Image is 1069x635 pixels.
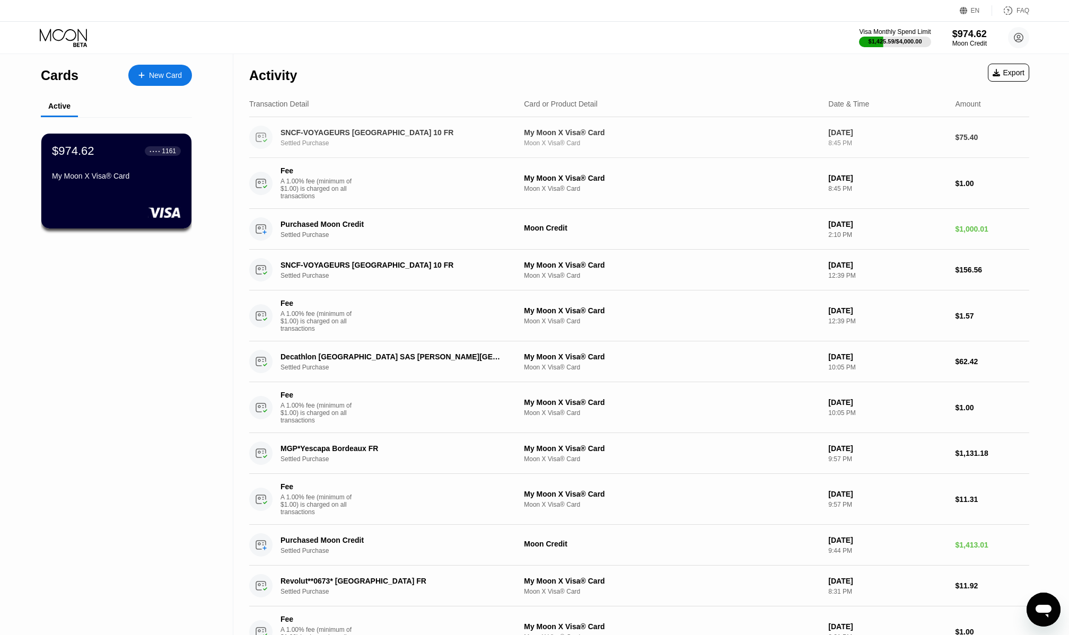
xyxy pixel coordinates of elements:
[992,5,1029,16] div: FAQ
[524,317,820,325] div: Moon X Visa® Card
[993,68,1024,77] div: Export
[956,179,1030,188] div: $1.00
[971,7,980,14] div: EN
[281,310,360,332] div: A 1.00% fee (minimum of $1.00) is charged on all transactions
[249,341,1029,382] div: Decathlon [GEOGRAPHIC_DATA] SAS [PERSON_NAME][GEOGRAPHIC_DATA]Settled PurchaseMy Moon X Visa® Car...
[952,29,987,40] div: $974.62
[281,547,520,554] div: Settled Purchase
[828,128,947,137] div: [DATE]
[281,536,503,544] div: Purchased Moon Credit
[249,250,1029,290] div: SNCF-VOYAGEURS [GEOGRAPHIC_DATA] 10 FRSettled PurchaseMy Moon X Visa® CardMoon X Visa® Card[DATE]...
[828,317,947,325] div: 12:39 PM
[524,261,820,269] div: My Moon X Visa® Card
[524,364,820,371] div: Moon X Visa® Card
[150,149,160,153] div: ● ● ● ●
[524,174,820,182] div: My Moon X Visa® Card
[869,38,922,45] div: $1,425.59 / $4,000.00
[524,185,820,192] div: Moon X Visa® Card
[162,147,176,155] div: 1161
[249,209,1029,250] div: Purchased Moon CreditSettled PurchaseMoon Credit[DATE]2:10 PM$1,000.01
[828,501,947,508] div: 9:57 PM
[956,449,1030,457] div: $1,131.18
[828,409,947,417] div: 10:05 PM
[281,128,503,137] div: SNCF-VOYAGEURS [GEOGRAPHIC_DATA] 10 FR
[249,566,1029,606] div: Revolut**0673* [GEOGRAPHIC_DATA] FRSettled PurchaseMy Moon X Visa® CardMoon X Visa® Card[DATE]8:3...
[249,68,297,83] div: Activity
[828,536,947,544] div: [DATE]
[956,581,1030,590] div: $11.92
[52,144,94,158] div: $974.62
[956,225,1030,233] div: $1,000.01
[524,100,598,108] div: Card or Product Detail
[828,490,947,498] div: [DATE]
[828,185,947,192] div: 8:45 PM
[828,577,947,585] div: [DATE]
[1027,593,1061,627] iframe: Button to launch messaging window
[988,64,1029,82] div: Export
[249,100,309,108] div: Transaction Detail
[828,100,869,108] div: Date & Time
[828,272,947,279] div: 12:39 PM
[281,166,355,175] div: Fee
[281,139,520,147] div: Settled Purchase
[281,299,355,307] div: Fee
[41,68,78,83] div: Cards
[828,174,947,182] div: [DATE]
[249,117,1029,158] div: SNCF-VOYAGEURS [GEOGRAPHIC_DATA] 10 FRSettled PurchaseMy Moon X Visa® CardMoon X Visa® Card[DATE]...
[828,622,947,631] div: [DATE]
[281,261,503,269] div: SNCF-VOYAGEURS [GEOGRAPHIC_DATA] 10 FR
[960,5,992,16] div: EN
[828,547,947,554] div: 9:44 PM
[281,220,503,228] div: Purchased Moon Credit
[281,352,503,361] div: Decathlon [GEOGRAPHIC_DATA] SAS [PERSON_NAME][GEOGRAPHIC_DATA]
[524,577,820,585] div: My Moon X Visa® Card
[524,128,820,137] div: My Moon X Visa® Card
[828,261,947,269] div: [DATE]
[828,352,947,361] div: [DATE]
[281,482,355,491] div: Fee
[281,402,360,424] div: A 1.00% fee (minimum of $1.00) is charged on all transactions
[828,139,947,147] div: 8:45 PM
[956,100,981,108] div: Amount
[859,28,931,36] div: Visa Monthly Spend Limit
[524,224,820,232] div: Moon Credit
[128,65,192,86] div: New Card
[281,444,503,453] div: MGP*Yescapa Bordeaux FR
[249,158,1029,209] div: FeeA 1.00% fee (minimum of $1.00) is charged on all transactionsMy Moon X Visa® CardMoon X Visa® ...
[524,540,820,548] div: Moon Credit
[524,139,820,147] div: Moon X Visa® Card
[249,382,1029,433] div: FeeA 1.00% fee (minimum of $1.00) is charged on all transactionsMy Moon X Visa® CardMoon X Visa® ...
[956,266,1030,274] div: $156.56
[524,501,820,508] div: Moon X Visa® Card
[524,490,820,498] div: My Moon X Visa® Card
[956,133,1030,142] div: $75.40
[48,102,71,110] div: Active
[524,409,820,417] div: Moon X Visa® Card
[249,474,1029,525] div: FeeA 1.00% fee (minimum of $1.00) is charged on all transactionsMy Moon X Visa® CardMoon X Visa® ...
[249,525,1029,566] div: Purchased Moon CreditSettled PurchaseMoon Credit[DATE]9:44 PM$1,413.01
[828,231,947,239] div: 2:10 PM
[524,622,820,631] div: My Moon X Visa® Card
[524,306,820,315] div: My Moon X Visa® Card
[956,403,1030,412] div: $1.00
[828,306,947,315] div: [DATE]
[281,577,503,585] div: Revolut**0673* [GEOGRAPHIC_DATA] FR
[828,398,947,407] div: [DATE]
[281,178,360,200] div: A 1.00% fee (minimum of $1.00) is charged on all transactions
[956,541,1030,549] div: $1,413.01
[828,444,947,453] div: [DATE]
[859,28,931,47] div: Visa Monthly Spend Limit$1,425.59/$4,000.00
[524,444,820,453] div: My Moon X Visa® Card
[281,391,355,399] div: Fee
[524,455,820,463] div: Moon X Visa® Card
[828,220,947,228] div: [DATE]
[524,398,820,407] div: My Moon X Visa® Card
[956,312,1030,320] div: $1.57
[952,29,987,47] div: $974.62Moon Credit
[281,272,520,279] div: Settled Purchase
[249,433,1029,474] div: MGP*Yescapa Bordeaux FRSettled PurchaseMy Moon X Visa® CardMoon X Visa® Card[DATE]9:57 PM$1,131.18
[281,364,520,371] div: Settled Purchase
[828,455,947,463] div: 9:57 PM
[956,495,1030,504] div: $11.31
[1017,7,1029,14] div: FAQ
